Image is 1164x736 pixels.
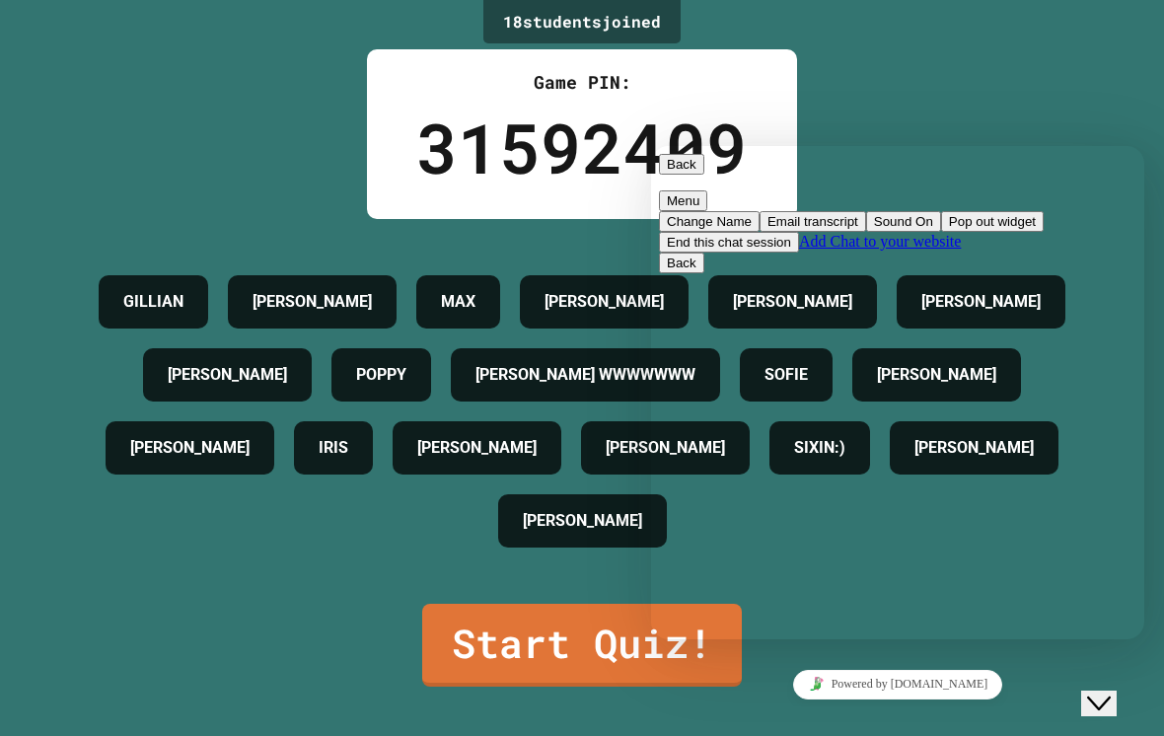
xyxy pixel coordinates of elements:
iframe: chat widget [651,662,1144,706]
div: 31592409 [416,96,748,199]
h4: [PERSON_NAME] [130,436,250,460]
a: Start Quiz! [422,604,742,687]
h4: POPPY [356,363,406,387]
h4: [PERSON_NAME] [545,290,664,314]
h4: [PERSON_NAME] [523,509,642,533]
h4: IRIS [319,436,348,460]
h4: [PERSON_NAME] [253,290,372,314]
iframe: chat widget [1081,657,1144,716]
h4: GILLIAN [123,290,183,314]
h4: [PERSON_NAME] [168,363,287,387]
h4: [PERSON_NAME] [606,436,725,460]
h4: [PERSON_NAME] WWWWWWW [475,363,695,387]
iframe: chat widget [651,146,1144,639]
div: Game PIN: [416,69,748,96]
h4: [PERSON_NAME] [417,436,537,460]
h4: MAX [441,290,475,314]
